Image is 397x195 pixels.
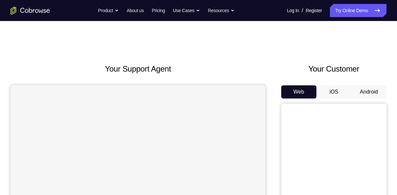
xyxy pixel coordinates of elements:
button: Use Cases [173,4,200,17]
span: / [302,7,303,14]
button: Resources [208,4,235,17]
button: iOS [316,85,352,98]
a: Pricing [152,4,165,17]
a: Try Online Demo [330,4,386,17]
a: Register [306,4,322,17]
h2: Your Customer [281,63,386,75]
a: About us [127,4,144,17]
button: Web [281,85,316,98]
button: Android [351,85,386,98]
a: Go to the home page [11,7,50,14]
button: Product [98,4,119,17]
a: Log In [287,4,299,17]
h2: Your Support Agent [11,63,265,75]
